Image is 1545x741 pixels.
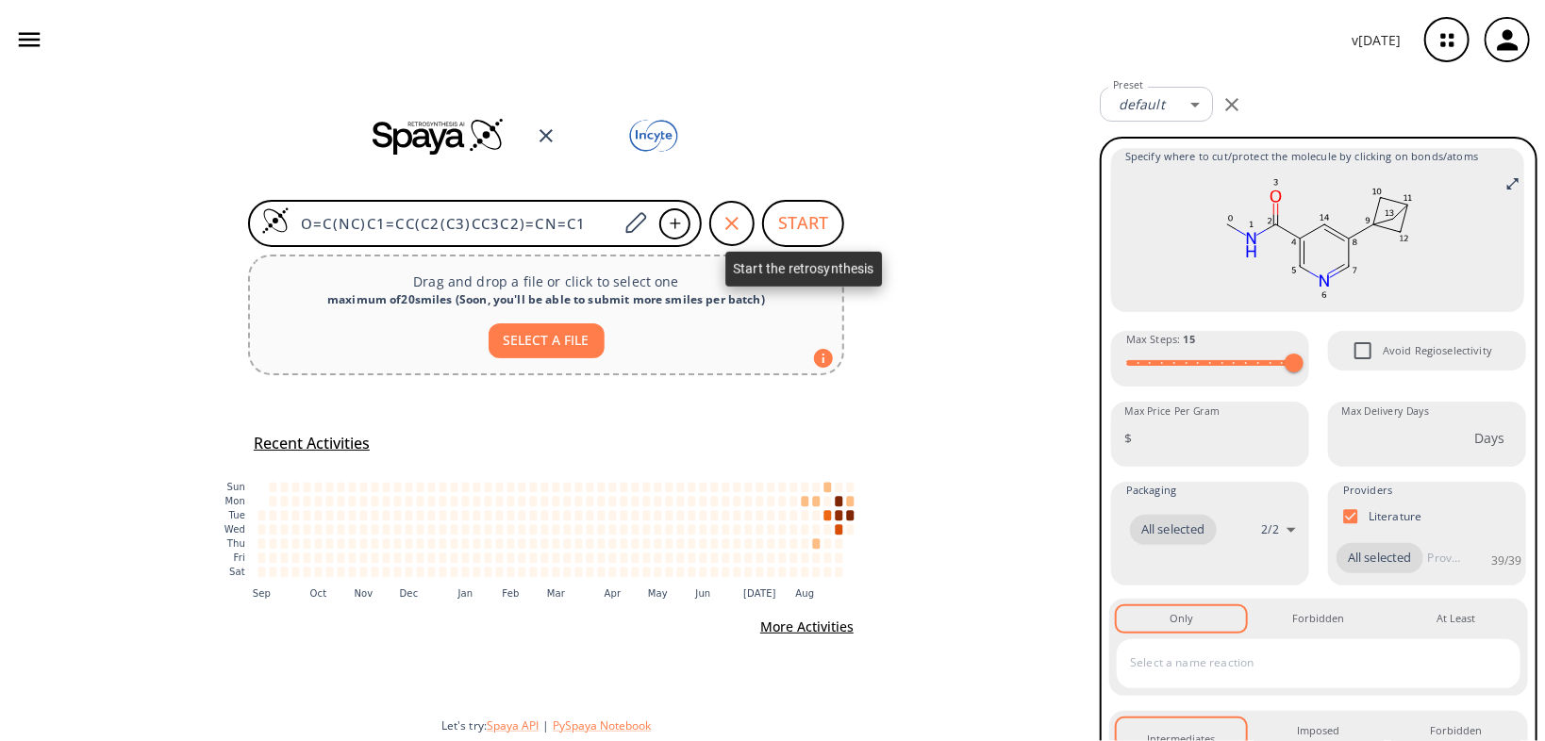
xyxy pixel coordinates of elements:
text: Jan [457,588,473,599]
text: Tue [227,510,245,520]
text: May [648,588,668,599]
text: Feb [502,588,519,599]
text: Sun [227,482,245,492]
text: Apr [605,588,622,599]
span: Max Steps : [1126,331,1195,348]
text: Fri [234,552,245,563]
text: Jun [694,588,710,599]
button: At Least [1391,606,1520,631]
button: Forbidden [1254,606,1383,631]
span: Packaging [1126,482,1176,499]
p: Days [1474,428,1505,448]
label: Max Price Per Gram [1124,404,1220,419]
span: Avoid Regioselectivity [1383,342,1492,359]
text: Mon [224,496,245,506]
input: Enter SMILES [290,214,618,233]
button: SELECT A FILE [489,323,605,358]
span: | [539,717,553,733]
svg: Full screen [1505,176,1520,191]
g: cell [258,482,855,577]
text: [DATE] [743,588,776,599]
p: Drag and drop a file or click to select one [265,272,827,291]
text: Aug [796,588,815,599]
g: y-axis tick label [224,482,245,577]
text: Thu [226,538,245,549]
img: Spaya logo [373,117,505,155]
span: All selected [1130,520,1217,539]
span: Providers [1343,482,1392,499]
text: Wed [224,524,245,535]
div: maximum of 20 smiles ( Soon, you'll be able to submit more smiles per batch ) [265,291,827,308]
text: Nov [355,588,374,599]
button: Only [1117,606,1246,631]
div: Forbidden [1292,610,1344,627]
input: Select a name reaction [1125,648,1484,678]
text: Sep [253,588,271,599]
g: x-axis tick label [253,588,815,599]
text: Dec [400,588,419,599]
span: Avoid Regioselectivity [1343,331,1383,370]
img: Team logo [588,115,720,157]
p: 39 / 39 [1491,552,1522,568]
button: More Activities [753,610,861,645]
strong: 15 [1184,332,1195,346]
input: Provider name [1423,543,1465,573]
p: 2 / 2 [1262,521,1279,537]
label: Preset [1113,78,1143,92]
p: $ [1124,428,1132,448]
svg: O=C(NC)C1=CC(C2(C3)CC3C2)=CN=C1 [1125,173,1510,305]
text: Sat [229,567,245,577]
button: Recent Activities [246,428,377,459]
label: Max Delivery Days [1341,404,1429,419]
img: Logo Spaya [261,206,290,235]
div: Let's try: [441,717,1085,733]
button: START [762,200,844,247]
em: default [1119,95,1165,113]
button: Spaya API [487,717,539,733]
h5: Recent Activities [254,434,370,453]
button: PySpaya Notebook [553,717,651,733]
span: Specify where to cut/protect the molecule by clicking on bonds/atoms [1125,148,1510,165]
p: Literature [1369,508,1422,524]
p: v [DATE] [1352,30,1402,50]
div: At Least [1437,610,1475,627]
text: Oct [310,588,327,599]
div: Only [1170,610,1193,627]
span: All selected [1337,549,1423,568]
div: Start the retrosynthesis [725,252,882,287]
text: Mar [547,588,566,599]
